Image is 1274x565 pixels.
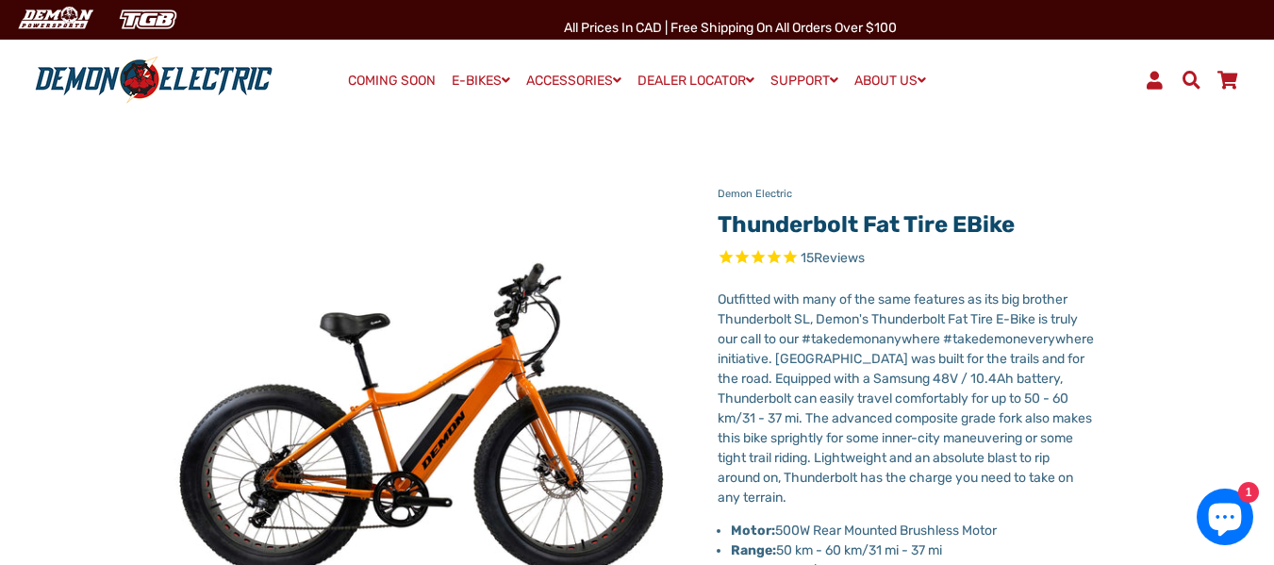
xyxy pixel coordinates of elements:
[718,211,1015,238] a: Thunderbolt Fat Tire eBike
[341,68,442,94] a: COMING SOON
[445,67,517,94] a: E-BIKES
[731,523,775,539] strong: Motor:
[520,67,628,94] a: ACCESSORIES
[848,67,933,94] a: ABOUT US
[1191,489,1259,550] inbox-online-store-chat: Shopify online store chat
[731,542,776,558] strong: Range:
[814,250,865,266] span: Reviews
[109,4,187,35] img: TGB Canada
[718,248,1094,270] span: Rated 4.8 out of 5 stars 15 reviews
[631,67,761,94] a: DEALER LOCATOR
[731,540,1094,560] li: 50 km - 60 km/31 mi - 37 mi
[731,521,1094,540] li: 500W Rear Mounted Brushless Motor
[28,56,279,105] img: Demon Electric logo
[764,67,845,94] a: SUPPORT
[9,4,100,35] img: Demon Electric
[718,187,1094,203] p: Demon Electric
[801,250,865,266] span: 15 reviews
[564,20,897,36] span: All Prices in CAD | Free shipping on all orders over $100
[718,291,1094,506] span: Outfitted with many of the same features as its big brother Thunderbolt SL, Demon's Thunderbolt F...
